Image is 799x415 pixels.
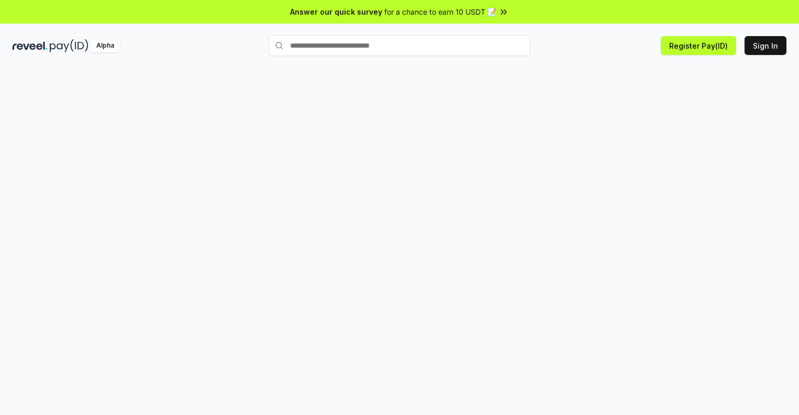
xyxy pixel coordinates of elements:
[50,39,88,52] img: pay_id
[290,6,382,17] span: Answer our quick survey
[661,36,736,55] button: Register Pay(ID)
[91,39,120,52] div: Alpha
[745,36,786,55] button: Sign In
[384,6,496,17] span: for a chance to earn 10 USDT 📝
[13,39,48,52] img: reveel_dark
